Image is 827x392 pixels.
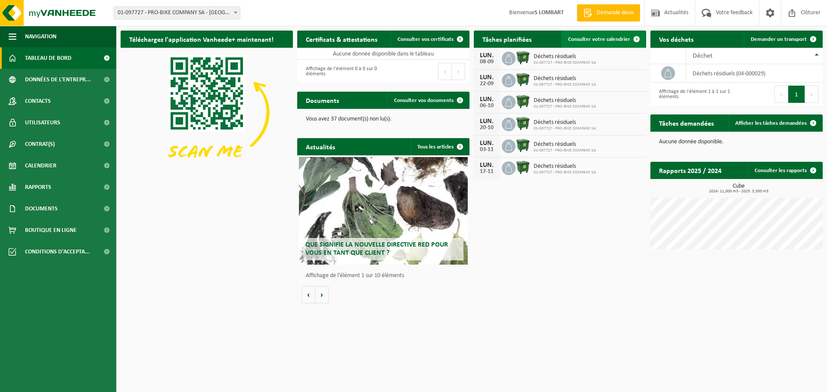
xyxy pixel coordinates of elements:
[297,92,348,108] h2: Documents
[478,81,495,87] div: 22-09
[478,52,495,59] div: LUN.
[516,50,530,65] img: WB-1100-HPE-GN-01
[474,31,540,47] h2: Tâches planifiées
[478,74,495,81] div: LUN.
[534,97,596,104] span: Déchets résiduels
[534,82,596,87] span: 01-097727 - PRO-BIKE COMPANY SA
[534,148,596,153] span: 01-097727 - PRO-BIKE COMPANY SA
[478,147,495,153] div: 03-11
[25,26,56,47] span: Navigation
[650,31,702,47] h2: Vos déchets
[299,157,468,265] a: Que signifie la nouvelle directive RED pour vous en tant que client ?
[478,103,495,109] div: 06-10
[534,75,596,82] span: Déchets résiduels
[391,31,469,48] a: Consulter vos certificats
[305,241,448,256] span: Que signifie la nouvelle directive RED pour vous en tant que client ?
[478,162,495,169] div: LUN.
[534,163,596,170] span: Déchets résiduels
[478,140,495,147] div: LUN.
[534,170,596,175] span: 01-097727 - PRO-BIKE COMPANY SA
[302,286,315,303] button: Vorige
[297,138,344,155] h2: Actualités
[534,104,596,109] span: 01-097727 - PRO-BIKE COMPANY SA
[452,63,465,80] button: Next
[577,4,640,22] a: Demande devis
[478,125,495,131] div: 20-10
[394,98,454,103] span: Consulter vos documents
[478,96,495,103] div: LUN.
[788,86,805,103] button: 1
[686,64,823,83] td: déchets résiduels (04-000029)
[561,31,645,48] a: Consulter votre calendrier
[516,138,530,153] img: WB-1100-HPE-GN-01
[516,160,530,175] img: WB-1100-HPE-GN-01
[594,9,636,17] span: Demande devis
[387,92,469,109] a: Consulter vos documents
[25,241,90,262] span: Conditions d'accepta...
[121,31,282,47] h2: Téléchargez l'application Vanheede+ maintenant!
[751,37,807,42] span: Demander un transport
[306,273,465,279] p: Affichage de l'élément 1 sur 10 éléments
[655,189,823,194] span: 2024: 11,000 m3 - 2025: 5,500 m3
[25,69,91,90] span: Données de l'entrepr...
[478,59,495,65] div: 08-09
[302,62,379,81] div: Affichage de l'élément 0 à 0 sur 0 éléments
[744,31,822,48] a: Demander un transport
[728,114,822,132] a: Afficher les tâches demandées
[25,112,60,133] span: Utilisateurs
[650,114,722,131] h2: Tâches demandées
[774,86,788,103] button: Previous
[25,47,72,69] span: Tableau de bord
[534,53,596,60] span: Déchets résiduels
[516,116,530,131] img: WB-1100-HPE-GN-01
[516,94,530,109] img: WB-1100-HPE-GN-01
[655,183,823,194] h3: Cube
[805,86,818,103] button: Next
[25,198,58,219] span: Documents
[534,141,596,148] span: Déchets résiduels
[315,286,329,303] button: Volgende
[748,162,822,179] a: Consulter les rapports
[25,90,51,112] span: Contacts
[297,31,386,47] h2: Certificats & attestations
[410,138,469,155] a: Tous les articles
[114,6,240,19] span: 01-097727 - PRO-BIKE COMPANY SA - TUBIZE
[25,176,51,198] span: Rapports
[25,219,77,241] span: Boutique en ligne
[568,37,630,42] span: Consulter votre calendrier
[516,72,530,87] img: WB-1100-HPE-GN-01
[121,48,293,177] img: Download de VHEPlus App
[25,155,56,176] span: Calendrier
[659,139,814,145] p: Aucune donnée disponible.
[478,169,495,175] div: 17-11
[114,7,240,19] span: 01-097727 - PRO-BIKE COMPANY SA - TUBIZE
[655,85,732,104] div: Affichage de l'élément 1 à 1 sur 1 éléments
[478,118,495,125] div: LUN.
[534,126,596,131] span: 01-097727 - PRO-BIKE COMPANY SA
[438,63,452,80] button: Previous
[735,120,807,126] span: Afficher les tâches demandées
[306,116,461,122] p: Vous avez 37 document(s) non lu(s).
[297,48,469,60] td: Aucune donnée disponible dans le tableau
[25,133,55,155] span: Contrat(s)
[534,119,596,126] span: Déchets résiduels
[693,52,712,59] span: Déchet
[650,162,730,179] h2: Rapports 2025 / 2024
[534,60,596,65] span: 01-097727 - PRO-BIKE COMPANY SA
[535,9,564,16] strong: S LOMBART
[398,37,454,42] span: Consulter vos certificats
